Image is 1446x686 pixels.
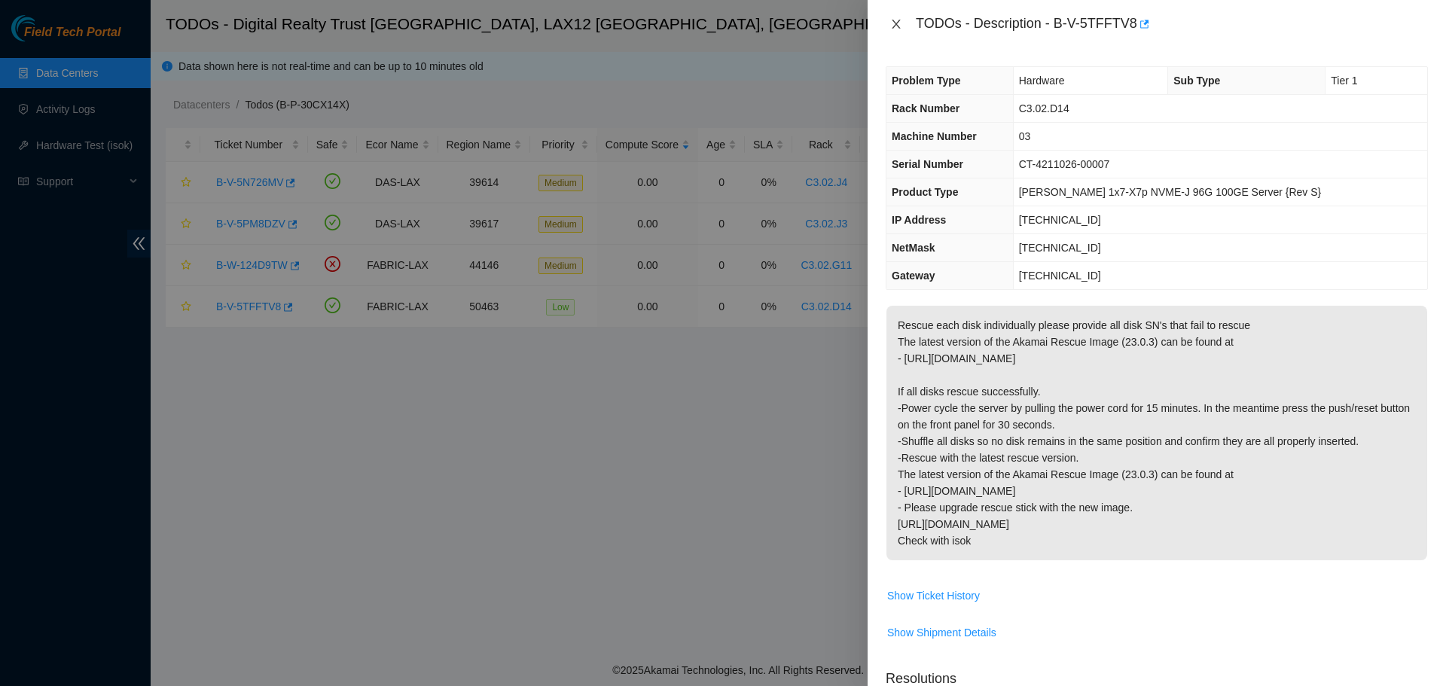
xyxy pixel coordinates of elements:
[1019,242,1101,254] span: [TECHNICAL_ID]
[892,186,958,198] span: Product Type
[916,12,1428,36] div: TODOs - Description - B-V-5TFFTV8
[1173,75,1220,87] span: Sub Type
[887,624,996,641] span: Show Shipment Details
[892,130,977,142] span: Machine Number
[892,214,946,226] span: IP Address
[892,158,963,170] span: Serial Number
[1019,102,1069,114] span: C3.02.D14
[1019,130,1031,142] span: 03
[1019,186,1322,198] span: [PERSON_NAME] 1x7-X7p NVME-J 96G 100GE Server {Rev S}
[1019,158,1110,170] span: CT-4211026-00007
[892,242,935,254] span: NetMask
[1331,75,1357,87] span: Tier 1
[892,102,959,114] span: Rack Number
[1019,75,1065,87] span: Hardware
[1019,214,1101,226] span: [TECHNICAL_ID]
[892,270,935,282] span: Gateway
[892,75,961,87] span: Problem Type
[890,18,902,30] span: close
[886,306,1427,560] p: Rescue each disk individually please provide all disk SN's that fail to rescue The latest version...
[1019,270,1101,282] span: [TECHNICAL_ID]
[887,587,980,604] span: Show Ticket History
[886,620,997,645] button: Show Shipment Details
[886,17,907,32] button: Close
[886,584,981,608] button: Show Ticket History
